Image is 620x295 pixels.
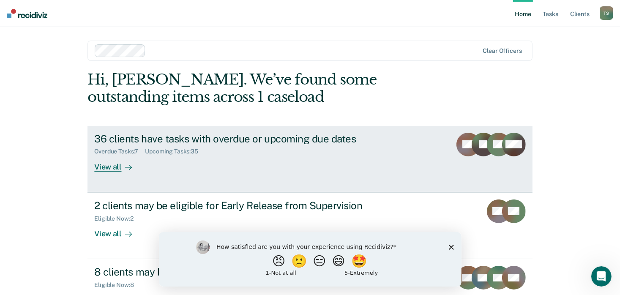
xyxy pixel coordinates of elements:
[159,232,462,287] iframe: Survey by Kim from Recidiviz
[87,192,532,259] a: 2 clients may be eligible for Early Release from SupervisionEligible Now:2View all
[600,6,613,20] div: T S
[7,9,47,18] img: Recidiviz
[94,155,142,172] div: View all
[87,126,532,192] a: 36 clients have tasks with overdue or upcoming due datesOverdue Tasks:7Upcoming Tasks:35View all
[94,199,391,212] div: 2 clients may be eligible for Early Release from Supervision
[94,148,145,155] div: Overdue Tasks : 7
[483,47,522,55] div: Clear officers
[591,266,612,287] iframe: Intercom live chat
[145,148,205,155] div: Upcoming Tasks : 35
[94,133,391,145] div: 36 clients have tasks with overdue or upcoming due dates
[94,222,142,238] div: View all
[94,215,140,222] div: Eligible Now : 2
[94,266,391,278] div: 8 clients may be eligible for Annual Report Status
[87,71,443,106] div: Hi, [PERSON_NAME]. We’ve found some outstanding items across 1 caseload
[600,6,613,20] button: TS
[94,281,140,289] div: Eligible Now : 8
